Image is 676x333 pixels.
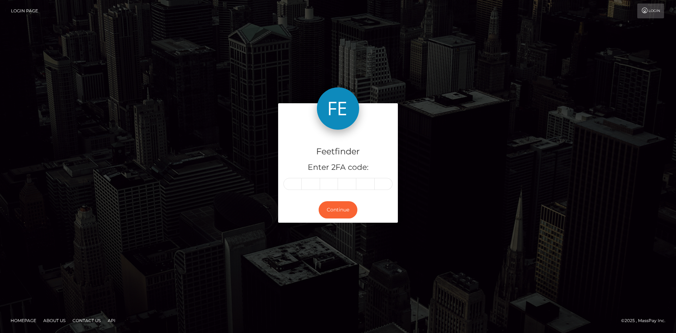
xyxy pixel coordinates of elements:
[637,4,664,18] a: Login
[283,146,393,158] h4: Feetfinder
[8,315,39,326] a: Homepage
[11,4,38,18] a: Login Page
[40,315,68,326] a: About Us
[621,317,671,325] div: © 2025 , MassPay Inc.
[70,315,104,326] a: Contact Us
[105,315,118,326] a: API
[317,87,359,130] img: Feetfinder
[319,201,357,218] button: Continue
[283,162,393,173] h5: Enter 2FA code:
